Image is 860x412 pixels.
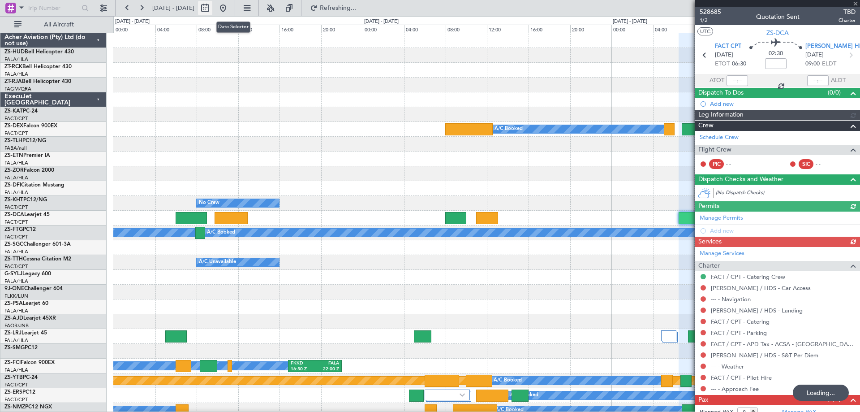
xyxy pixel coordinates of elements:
[4,138,46,143] a: ZS-TLHPC12/NG
[494,122,523,136] div: A/C Booked
[838,7,856,17] span: TBD
[726,160,746,168] div: - -
[364,18,399,26] div: [DATE] - [DATE]
[197,25,238,33] div: 08:00
[698,88,744,98] span: Dispatch To-Dos
[698,174,783,185] span: Dispatch Checks and Weather
[716,189,860,199] div: (No Dispatch Checks)
[570,25,612,33] div: 20:00
[4,367,28,373] a: FALA/HLA
[4,71,28,78] a: FALA/HLA
[4,79,22,84] span: ZT-RJA
[715,42,741,51] span: FACT CPT
[4,49,74,55] a: ZS-HUDBell Helicopter 430
[697,27,713,35] button: UTC
[838,17,856,24] span: Charter
[4,64,22,69] span: ZT-RCK
[4,145,27,152] a: FABA/null
[805,51,824,60] span: [DATE]
[446,25,487,33] div: 08:00
[4,396,28,403] a: FACT/CPT
[4,197,23,203] span: ZS-KHT
[4,248,28,255] a: FALA/HLA
[4,390,35,395] a: ZS-ERSPC12
[4,375,38,380] a: ZS-YTBPC-24
[27,1,79,15] input: Trip Number
[4,212,50,217] a: ZS-DCALearjet 45
[4,108,38,114] a: ZS-KATPC-24
[238,25,280,33] div: 12:00
[700,7,721,17] span: 528685
[816,160,836,168] div: - -
[319,5,357,11] span: Refreshing...
[207,226,235,239] div: A/C Booked
[4,301,48,306] a: ZS-PSALearjet 60
[4,138,22,143] span: ZS-TLH
[4,219,28,226] a: FACT/CPT
[306,1,360,15] button: Refreshing...
[10,17,97,32] button: All Aircraft
[793,385,849,401] div: Loading...
[487,25,529,33] div: 12:00
[700,17,721,24] span: 1/2
[4,345,25,351] span: ZS-SMG
[404,25,446,33] div: 04:00
[4,390,22,395] span: ZS-ERS
[4,123,57,129] a: ZS-DEXFalcon 900EX
[4,212,24,217] span: ZS-DCA
[4,153,50,158] a: ZS-ETNPremier IA
[4,204,28,211] a: FACT/CPT
[315,366,339,373] div: 22:00 Z
[828,88,841,97] span: (0/0)
[4,227,36,232] a: ZS-FTGPC12
[698,145,731,155] span: Flight Crew
[799,159,813,169] div: SIC
[694,25,736,33] div: 08:00
[4,86,31,92] a: FAGM/QRA
[4,56,28,63] a: FALA/HLA
[115,18,150,26] div: [DATE] - [DATE]
[4,189,28,196] a: FALA/HLA
[709,159,724,169] div: PIC
[510,389,538,402] div: A/C Booked
[4,375,23,380] span: ZS-YTB
[4,197,47,203] a: ZS-KHTPC12/NG
[4,404,25,410] span: ZS-NMZ
[4,322,29,329] a: FAOR/JNB
[4,286,63,291] a: 9J-ONEChallenger 604
[291,360,315,367] div: FKKD
[4,316,56,321] a: ZS-AJDLearjet 45XR
[805,60,820,69] span: 09:00
[4,286,24,291] span: 9J-ONE
[4,316,23,321] span: ZS-AJD
[216,22,250,33] div: Date Selector
[529,25,570,33] div: 16:00
[769,49,783,58] span: 02:30
[613,18,647,26] div: [DATE] - [DATE]
[4,308,28,314] a: FALA/HLA
[710,100,856,108] div: Add new
[4,64,72,69] a: ZT-RCKBell Helicopter 430
[4,345,38,351] a: ZS-SMGPC12
[363,25,404,33] div: 00:00
[4,360,55,365] a: ZS-FCIFalcon 900EX
[4,360,21,365] span: ZS-FCI
[700,133,739,142] a: Schedule Crew
[4,153,23,158] span: ZS-ETN
[4,330,47,336] a: ZS-LRJLearjet 45
[315,360,339,367] div: FALA
[4,79,71,84] a: ZT-RJABell Helicopter 430
[4,278,28,285] a: FALA/HLA
[152,4,194,12] span: [DATE] - [DATE]
[460,393,465,397] img: arrow-gray.svg
[4,168,54,173] a: ZS-ZORFalcon 2000
[4,174,28,181] a: FALA/HLA
[4,330,21,336] span: ZS-LRJ
[114,25,155,33] div: 00:00
[4,123,23,129] span: ZS-DEX
[4,337,28,344] a: FALA/HLA
[766,28,789,38] span: ZS-DCA
[4,404,52,410] a: ZS-NMZPC12 NGX
[4,182,21,188] span: ZS-DFI
[494,374,522,387] div: A/C Booked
